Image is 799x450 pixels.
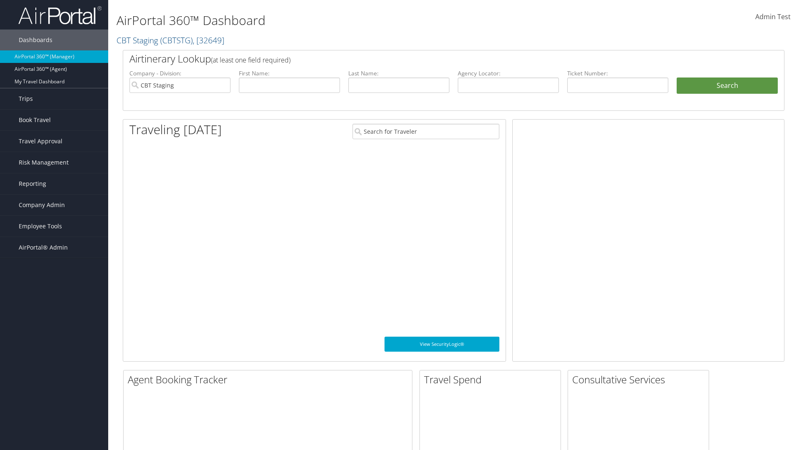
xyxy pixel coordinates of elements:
a: Admin Test [755,4,791,30]
span: Reporting [19,173,46,194]
span: Risk Management [19,152,69,173]
label: Agency Locator: [458,69,559,77]
span: Company Admin [19,195,65,215]
a: View SecurityLogic® [385,337,499,352]
button: Search [677,77,778,94]
span: Book Travel [19,110,51,130]
label: Company - Division: [129,69,231,77]
h2: Airtinerary Lookup [129,52,723,66]
label: First Name: [239,69,340,77]
span: AirPortal® Admin [19,237,68,258]
a: CBT Staging [117,35,224,46]
span: Admin Test [755,12,791,21]
span: Dashboards [19,30,52,50]
h2: Travel Spend [424,372,561,387]
span: Travel Approval [19,131,62,152]
h2: Consultative Services [572,372,709,387]
span: ( CBTSTG ) [160,35,193,46]
label: Ticket Number: [567,69,668,77]
input: Search for Traveler [352,124,499,139]
span: , [ 32649 ] [193,35,224,46]
img: airportal-logo.png [18,5,102,25]
span: Employee Tools [19,216,62,237]
h1: AirPortal 360™ Dashboard [117,12,566,29]
h2: Agent Booking Tracker [128,372,412,387]
span: (at least one field required) [211,55,290,65]
h1: Traveling [DATE] [129,121,222,138]
label: Last Name: [348,69,449,77]
span: Trips [19,88,33,109]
